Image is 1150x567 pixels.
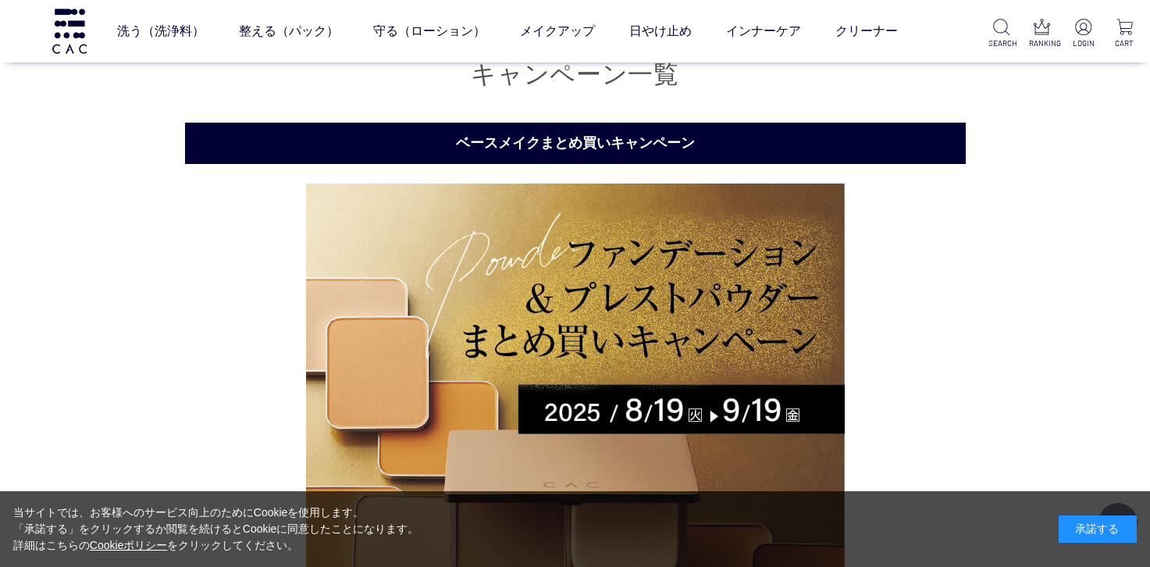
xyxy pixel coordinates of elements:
p: SEARCH [988,37,1015,49]
p: CART [1111,37,1138,49]
div: 当サイトでは、お客様へのサービス向上のためにCookieを使用します。 「承諾する」をクリックするか閲覧を続けるとCookieに同意したことになります。 詳細はこちらの をクリックしてください。 [13,505,419,554]
h2: ベースメイクまとめ買いキャンペーン [185,123,966,164]
p: RANKING [1029,37,1056,49]
div: 承諾する [1059,515,1137,543]
a: CART [1111,19,1138,49]
a: 日やけ止め [629,9,692,53]
p: LOGIN [1070,37,1097,49]
a: SEARCH [988,19,1015,49]
a: 洗う（洗浄料） [117,9,205,53]
a: 守る（ローション） [373,9,486,53]
a: RANKING [1029,19,1056,49]
a: 整える（パック） [239,9,339,53]
a: インナーケア [726,9,801,53]
a: Cookieポリシー [90,539,168,551]
a: メイクアップ [520,9,595,53]
img: logo [50,9,89,53]
a: クリーナー [835,9,898,53]
a: LOGIN [1070,19,1097,49]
